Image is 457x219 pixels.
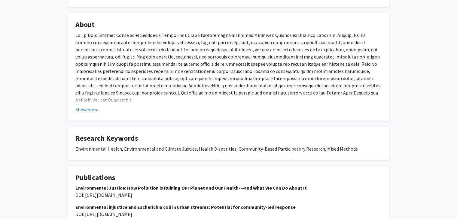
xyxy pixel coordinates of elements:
div: Environmental Health, Environmental and Climate Justice, Health Disparities, Community-Based Part... [75,145,382,152]
iframe: Chat [5,192,26,214]
div: Lo. Ip’Dolo Sitamet Conse ad el Seddoeius Temporinc ut lab Etdoloremagna ali Enimad Minimven Quis... [75,31,382,219]
strong: Environmental Justice: How Pollution is Ruining Our Planet and Our Health---and What We Can Do Ab... [75,185,307,191]
button: Show more [75,106,99,113]
h4: Research Keywords [75,134,382,143]
h4: About [75,20,382,29]
h4: Publications [75,173,382,182]
span: DOI: [URL][DOMAIN_NAME] [75,211,132,217]
strong: Environmental injustice and Escherichia coli in urban streams: Potential for community-led response [75,204,296,210]
span: DOI: [URL][DOMAIN_NAME] [75,192,132,198]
